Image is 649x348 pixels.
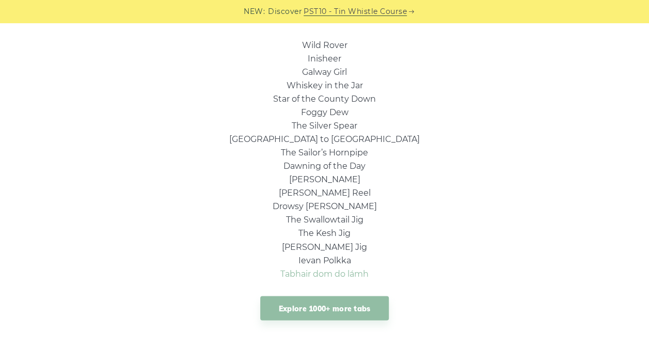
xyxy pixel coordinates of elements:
[301,107,349,117] a: Foggy Dew
[273,94,376,104] a: Star of the County Down
[229,134,420,144] a: [GEOGRAPHIC_DATA] to [GEOGRAPHIC_DATA]
[283,161,366,171] a: Dawning of the Day
[308,54,341,64] a: Inisheer
[273,201,377,211] a: Drowsy [PERSON_NAME]
[282,242,367,251] a: [PERSON_NAME] Jig
[302,40,347,50] a: Wild Rover
[279,188,371,198] a: [PERSON_NAME] Reel
[244,6,265,18] span: NEW:
[280,268,369,278] a: Tabhair dom do lámh
[304,6,407,18] a: PST10 - Tin Whistle Course
[292,121,357,131] a: The Silver Spear
[260,296,389,320] a: Explore 1000+ more tabs
[289,175,360,184] a: [PERSON_NAME]
[298,255,351,265] a: Ievan Polkka
[287,81,363,90] a: Whiskey in the Jar
[286,215,363,225] a: The Swallowtail Jig
[302,67,347,77] a: Galway Girl
[281,148,368,157] a: The Sailor’s Hornpipe
[268,6,302,18] span: Discover
[298,228,351,238] a: The Kesh Jig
